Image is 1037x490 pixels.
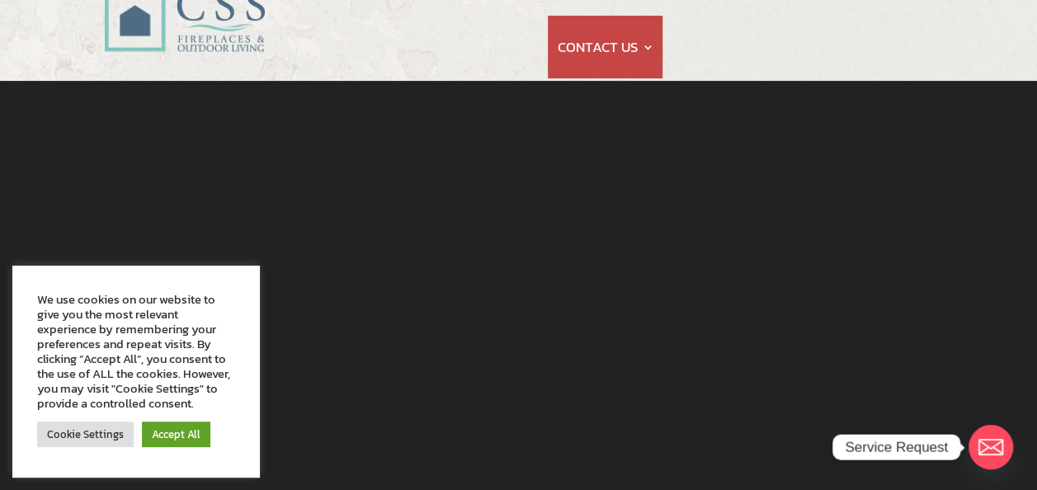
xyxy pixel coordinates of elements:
[142,422,210,447] a: Accept All
[37,292,235,411] div: We use cookies on our website to give you the most relevant experience by remembering your prefer...
[557,16,653,78] a: CONTACT US
[37,422,134,447] a: Cookie Settings
[969,425,1013,469] a: Email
